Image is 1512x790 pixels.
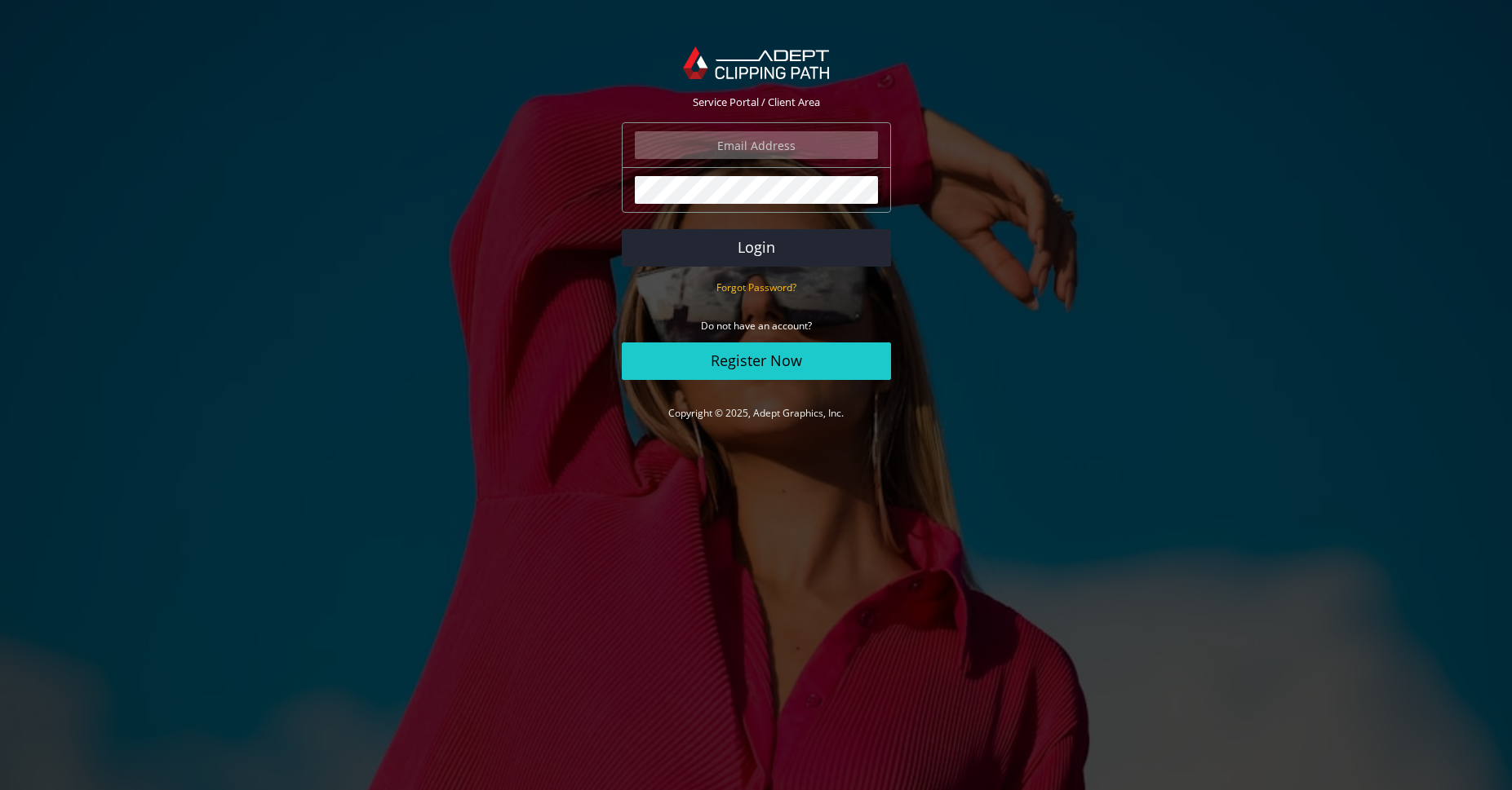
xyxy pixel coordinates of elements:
span: Service Portal / Client Area [693,95,820,109]
a: Forgot Password? [716,280,796,294]
img: Adept Graphics [683,46,829,79]
input: Email Address [635,131,878,159]
small: Forgot Password? [716,280,796,294]
small: Do not have an account? [701,319,812,333]
button: Login [622,229,891,267]
a: Register Now [622,342,891,380]
a: Copyright © 2025, Adept Graphics, Inc. [668,406,844,420]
